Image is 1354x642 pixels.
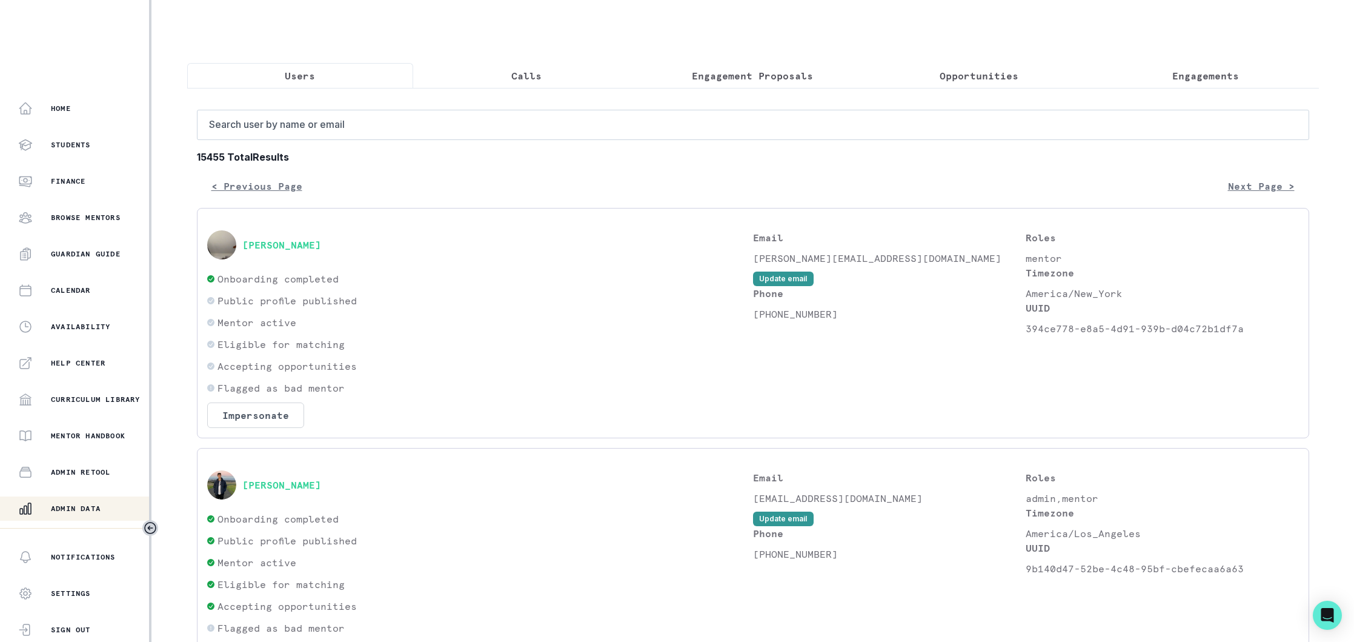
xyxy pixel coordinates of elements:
p: Public profile published [217,293,357,308]
p: Calendar [51,286,91,295]
p: Engagements [1172,69,1239,83]
p: Sign Out [51,625,91,635]
p: 9b140d47-52be-4c48-95bf-cbefecaa6a63 [1026,561,1299,576]
p: Roles [1026,470,1299,485]
p: Availability [51,322,110,332]
p: Admin Retool [51,467,110,477]
p: Finance [51,176,85,186]
p: Accepting opportunities [217,359,357,373]
p: Home [51,104,71,113]
p: Help Center [51,358,105,368]
b: 15455 Total Results [197,150,1309,164]
button: < Previous Page [197,174,317,198]
p: Public profile published [217,533,357,548]
p: [PHONE_NUMBER] [753,547,1026,561]
p: Calls [511,69,542,83]
p: Notifications [51,552,116,562]
p: UUID [1026,541,1299,555]
div: Open Intercom Messenger [1313,601,1342,630]
p: [PHONE_NUMBER] [753,307,1026,321]
p: America/Los_Angeles [1026,526,1299,541]
p: America/New_York [1026,286,1299,301]
p: UUID [1026,301,1299,315]
p: Flagged as bad mentor [217,621,345,635]
p: Engagement Proposals [692,69,813,83]
p: Users [285,69,315,83]
p: Email [753,230,1026,245]
button: Impersonate [207,403,304,428]
p: Flagged as bad mentor [217,381,345,395]
p: Mentor active [217,555,296,570]
p: Guardian Guide [51,249,121,259]
p: Opportunities [940,69,1018,83]
button: Next Page > [1213,174,1309,198]
p: 394ce778-e8a5-4d91-939b-d04c72b1df7a [1026,321,1299,336]
button: Toggle sidebar [142,520,158,536]
p: Mentor Handbook [51,431,125,441]
p: Timezone [1026,506,1299,520]
p: Phone [753,526,1026,541]
p: Settings [51,589,91,598]
p: Admin Data [51,504,101,513]
button: [PERSON_NAME] [242,239,321,251]
p: Browse Mentors [51,213,121,222]
p: [PERSON_NAME][EMAIL_ADDRESS][DOMAIN_NAME] [753,251,1026,266]
p: Students [51,140,91,150]
button: Update email [753,512,814,526]
p: Accepting opportunities [217,599,357,614]
p: Roles [1026,230,1299,245]
p: Eligible for matching [217,337,345,352]
p: Phone [753,286,1026,301]
p: admin,mentor [1026,491,1299,506]
p: mentor [1026,251,1299,266]
p: Timezone [1026,266,1299,280]
p: Onboarding completed [217,272,339,286]
button: [PERSON_NAME] [242,479,321,491]
p: [EMAIL_ADDRESS][DOMAIN_NAME] [753,491,1026,506]
p: Mentor active [217,315,296,330]
p: Onboarding completed [217,512,339,526]
p: Curriculum Library [51,395,141,404]
p: Email [753,470,1026,485]
p: Eligible for matching [217,577,345,592]
button: Update email [753,272,814,286]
